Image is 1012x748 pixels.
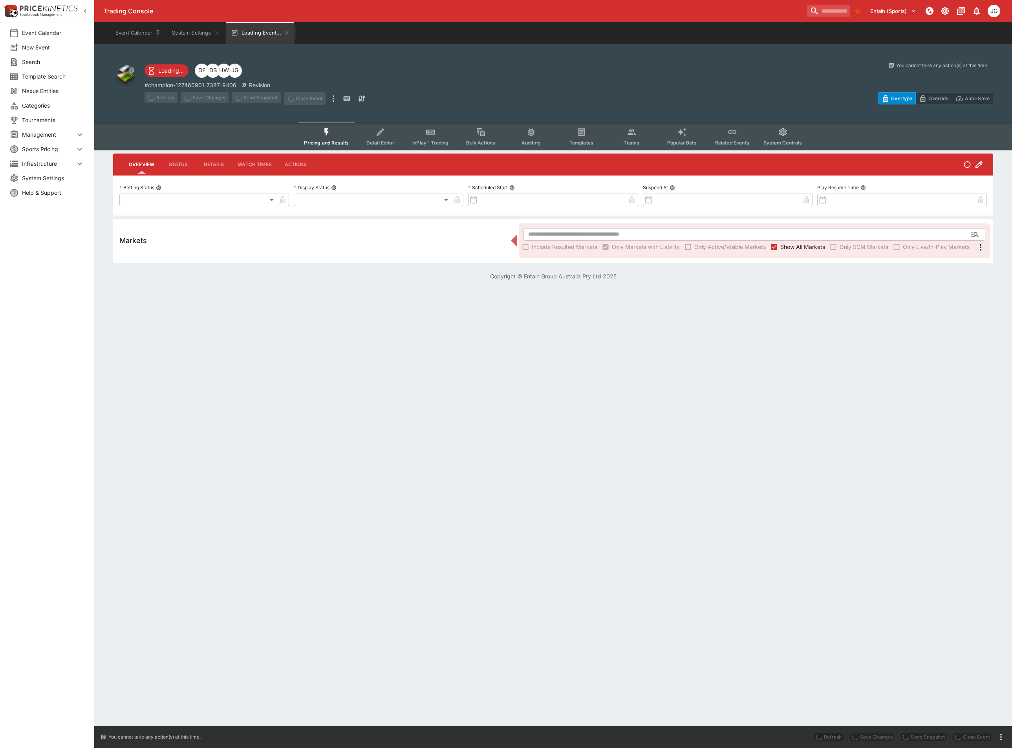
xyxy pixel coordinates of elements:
[965,94,990,102] p: Auto-Save
[780,243,825,251] span: Show All Markets
[878,92,993,104] div: Start From
[22,130,75,139] span: Management
[996,732,1006,742] button: more
[206,64,220,78] div: Dylan Brown
[195,64,209,78] div: David Foster
[294,184,329,191] p: Display Status
[976,243,985,252] svg: More
[161,155,196,174] button: Status
[715,140,749,146] span: Related Events
[22,58,84,66] span: Search
[896,62,988,69] p: You cannot take any action(s) at this time.
[532,243,597,251] span: Include Resulted Markets
[878,92,916,104] button: Overtype
[988,5,1000,17] div: James Gordon
[158,66,184,75] p: Loading...
[866,5,921,17] button: Select Tenant
[22,29,84,37] span: Event Calendar
[694,243,766,251] span: Only Active/Visible Markets
[928,94,948,102] p: Override
[817,184,859,191] p: Play Resume Time
[522,140,541,146] span: Auditing
[466,140,495,146] span: Bulk Actions
[298,123,808,150] div: Event type filters
[22,159,75,168] span: Infrastructure
[231,155,278,174] button: Match Times
[468,184,508,191] p: Scheduled Start
[807,5,850,17] input: search
[952,92,993,104] button: Auto-Save
[217,64,231,78] div: Harry Walker
[569,140,593,146] span: Templates
[670,185,675,190] button: Suspend At
[970,4,984,18] button: Notifications
[22,72,84,80] span: Template Search
[612,243,680,251] span: Only Markets with Liability
[915,92,952,104] button: Override
[123,155,161,174] button: Overview
[249,81,270,89] p: Revision
[196,155,231,174] button: Details
[968,227,982,241] button: Open
[108,733,201,741] p: You cannot take any action(s) at this time.
[156,185,161,190] button: Betting Status
[891,94,912,102] p: Overtype
[331,185,337,190] button: Display Status
[119,184,154,191] p: Betting Status
[22,174,84,182] span: System Settings
[228,64,242,78] div: James Gordon
[329,92,338,105] button: more
[763,140,802,146] span: System Controls
[509,185,515,190] button: Scheduled Start
[667,140,697,146] span: Popular Bets
[278,155,313,174] button: Actions
[22,145,75,153] span: Sports Pricing
[22,101,84,110] span: Categories
[851,5,864,17] button: No Bookmarks
[366,140,394,146] span: Detail Editor
[624,140,639,146] span: Teams
[226,22,295,44] button: Loading Event...
[22,116,84,124] span: Tournaments
[167,22,224,44] button: System Settings
[104,7,803,15] div: Trading Console
[119,236,147,245] h5: Markets
[304,140,349,146] span: Pricing and Results
[20,13,62,16] img: Sportsbook Management
[840,243,888,251] span: Only SGM Markets
[22,188,84,197] span: Help & Support
[22,43,84,51] span: New Event
[903,243,970,251] span: Only Live/In-Play Markets
[954,4,968,18] button: Documentation
[111,22,166,44] button: Event Calendar
[22,87,84,95] span: Nexus Entities
[20,5,78,11] img: PriceKinetics
[860,185,866,190] button: Play Resume Time
[643,184,668,191] p: Suspend At
[938,4,952,18] button: Toggle light/dark mode
[94,272,1012,280] p: Copyright © Entain Group Australia Pty Ltd 2025
[2,3,18,19] img: PriceKinetics Logo
[113,62,138,87] img: other.png
[922,4,937,18] button: NOT Connected to PK
[985,2,1003,20] button: James Gordon
[412,140,448,146] span: InPlay™ Trading
[145,81,236,89] p: Copy To Clipboard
